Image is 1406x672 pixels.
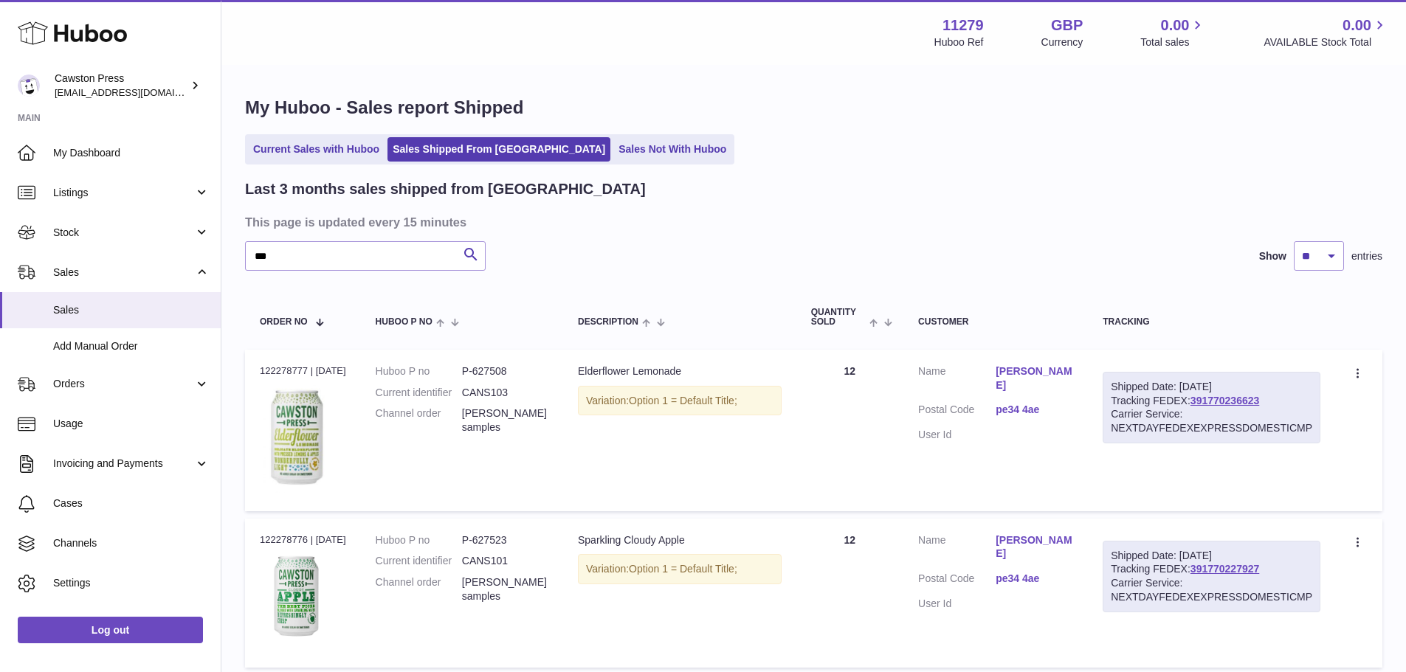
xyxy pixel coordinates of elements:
[996,364,1073,392] a: [PERSON_NAME]
[918,403,996,420] dt: Postal Code
[462,554,548,568] dd: CANS101
[53,377,194,391] span: Orders
[918,364,996,396] dt: Name
[376,317,433,327] span: Huboo P no
[1264,35,1388,49] span: AVAILABLE Stock Total
[942,15,984,35] strong: 11279
[1103,317,1320,327] div: Tracking
[462,386,548,400] dd: CANS103
[934,35,984,49] div: Huboo Ref
[996,572,1073,586] a: pe34 4ae
[1103,372,1320,444] div: Tracking FEDEX:
[53,496,210,510] span: Cases
[1103,541,1320,613] div: Tracking FEDEX:
[18,617,203,643] a: Log out
[578,317,638,327] span: Description
[53,339,210,353] span: Add Manual Order
[53,186,194,200] span: Listings
[796,519,903,668] td: 12
[245,214,1379,230] h3: This page is updated every 15 minutes
[1351,249,1382,263] span: entries
[53,146,210,160] span: My Dashboard
[918,572,996,589] dt: Postal Code
[1161,15,1190,35] span: 0.00
[1259,249,1286,263] label: Show
[1111,549,1312,563] div: Shipped Date: [DATE]
[918,533,996,565] dt: Name
[53,266,194,280] span: Sales
[462,406,548,434] dd: [PERSON_NAME] samples
[55,86,217,98] span: [EMAIL_ADDRESS][DOMAIN_NAME]
[1051,15,1083,35] strong: GBP
[376,386,462,400] dt: Current identifier
[996,403,1073,417] a: pe34 4ae
[462,533,548,547] dd: P-627523
[53,417,210,431] span: Usage
[376,406,462,434] dt: Channel order
[1111,380,1312,394] div: Shipped Date: [DATE]
[796,350,903,511] td: 12
[376,533,462,547] dt: Huboo P no
[1111,576,1312,604] div: Carrier Service: NEXTDAYFEDEXEXPRESSDOMESTICMP
[376,554,462,568] dt: Current identifier
[462,575,548,603] dd: [PERSON_NAME] samples
[245,96,1382,119] h1: My Huboo - Sales report Shipped
[53,303,210,317] span: Sales
[918,428,996,442] dt: User Id
[387,137,610,162] a: Sales Shipped From [GEOGRAPHIC_DATA]
[1190,395,1259,406] a: 391770236623
[462,364,548,378] dd: P-627508
[578,364,782,378] div: Elderflower Lemonade
[811,308,866,327] span: Quantity Sold
[260,533,346,547] div: 122278776 | [DATE]
[248,137,385,162] a: Current Sales with Huboo
[1140,35,1206,49] span: Total sales
[1041,35,1083,49] div: Currency
[376,364,462,378] dt: Huboo P no
[376,575,462,603] dt: Channel order
[918,597,996,611] dt: User Id
[996,533,1073,561] a: [PERSON_NAME]
[245,179,646,199] h2: Last 3 months sales shipped from [GEOGRAPHIC_DATA]
[629,395,737,406] span: Option 1 = Default Title;
[55,72,187,100] div: Cawston Press
[18,75,40,97] img: internalAdmin-11279@internal.huboo.com
[578,554,782,584] div: Variation:
[1264,15,1388,49] a: 0.00 AVAILABLE Stock Total
[260,317,308,327] span: Order No
[53,226,194,240] span: Stock
[1111,407,1312,435] div: Carrier Service: NEXTDAYFEDEXEXPRESSDOMESTICMP
[578,533,782,547] div: Sparkling Cloudy Apple
[918,317,1073,327] div: Customer
[260,364,346,378] div: 122278777 | [DATE]
[260,382,334,493] img: 112791728631883.JPG
[1140,15,1206,49] a: 0.00 Total sales
[53,457,194,471] span: Invoicing and Payments
[578,386,782,416] div: Variation:
[1343,15,1371,35] span: 0.00
[260,551,334,649] img: 112791717167733.png
[613,137,731,162] a: Sales Not With Huboo
[629,563,737,575] span: Option 1 = Default Title;
[53,576,210,590] span: Settings
[53,536,210,550] span: Channels
[1190,563,1259,575] a: 391770227927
